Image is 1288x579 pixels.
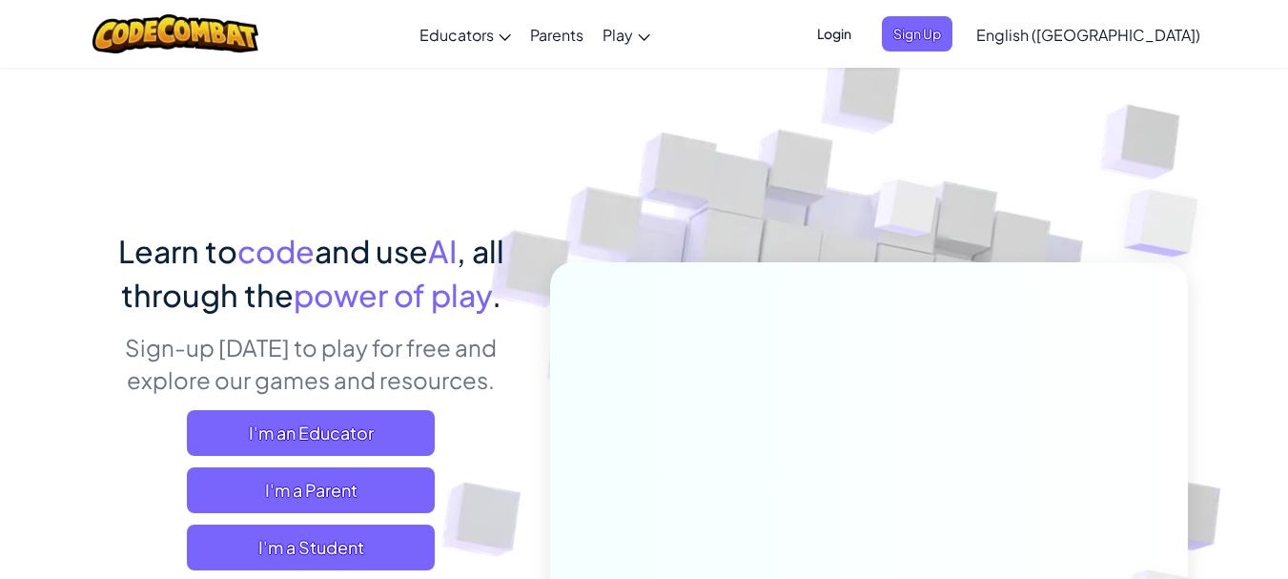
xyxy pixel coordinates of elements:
[521,9,593,60] a: Parents
[1086,143,1251,304] img: Overlap cubes
[428,232,457,270] span: AI
[410,9,521,60] a: Educators
[593,9,660,60] a: Play
[806,16,863,52] button: Login
[118,232,237,270] span: Learn to
[838,142,975,284] img: Overlap cubes
[492,276,501,314] span: .
[882,16,952,52] button: Sign Up
[187,410,435,456] a: I'm an Educator
[976,25,1200,45] span: English ([GEOGRAPHIC_DATA])
[603,25,633,45] span: Play
[92,14,259,53] img: CodeCombat logo
[187,525,435,570] button: I'm a Student
[419,25,494,45] span: Educators
[315,232,428,270] span: and use
[101,331,521,396] p: Sign-up [DATE] to play for free and explore our games and resources.
[237,232,315,270] span: code
[187,467,435,513] a: I'm a Parent
[967,9,1210,60] a: English ([GEOGRAPHIC_DATA])
[294,276,492,314] span: power of play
